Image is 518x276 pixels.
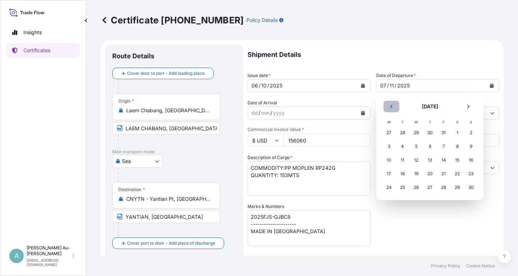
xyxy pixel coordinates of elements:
[382,118,478,194] table: November 2025
[382,154,395,167] div: Monday, 10 November 2025
[464,140,477,153] div: Sunday, 9 November 2025
[437,126,450,139] div: Friday, 31 October 2025
[410,140,423,153] div: Wednesday, 5 November 2025
[437,167,450,180] div: Friday, 21 November 2025
[450,118,464,126] th: S
[464,181,477,194] div: Sunday, 30 November 2025
[410,181,423,194] div: Wednesday, 26 November 2025
[423,140,436,153] div: Thursday, 6 November 2025
[396,126,409,139] div: Tuesday, 28 October 2025
[382,181,395,194] div: Monday, 24 November 2025
[396,181,409,194] div: Tuesday, 25 November 2025
[451,181,464,194] div: Saturday, 29 November 2025
[437,154,450,167] div: Friday, 14 November 2025
[396,154,409,167] div: Tuesday, 11 November 2025
[464,126,477,139] div: Sunday, 2 November 2025
[382,167,395,180] div: Monday, 17 November 2025
[382,126,395,139] div: Monday, 27 October 2025
[437,118,450,126] th: F
[376,95,483,200] section: Calendar
[246,17,278,24] p: Policy Details
[410,126,423,139] div: Wednesday, 29 October 2025
[437,181,450,194] div: Friday, 28 November 2025
[423,154,436,167] div: Thursday, 13 November 2025
[382,101,478,194] div: November 2025
[451,167,464,180] div: Saturday, 22 November 2025
[464,154,477,167] div: Sunday, 16 November 2025
[101,14,244,26] p: Certificate [PHONE_NUMBER]
[396,118,409,126] th: T
[464,167,477,180] div: Sunday, 23 November 2025
[404,103,456,110] h2: [DATE]
[423,167,436,180] div: Thursday, 20 November 2025
[410,154,423,167] div: Wednesday, 12 November 2025
[383,101,399,112] button: Previous
[460,101,476,112] button: Next
[451,140,464,153] div: Saturday, 8 November 2025
[410,167,423,180] div: Wednesday, 19 November 2025
[382,140,395,153] div: Monday, 3 November 2025
[382,118,396,126] th: M
[423,126,436,139] div: Thursday, 30 October 2025
[437,140,450,153] div: Friday, 7 November 2025 selected
[423,181,436,194] div: Thursday, 27 November 2025
[423,118,437,126] th: T
[409,118,423,126] th: W
[451,126,464,139] div: Saturday, 1 November 2025
[396,140,409,153] div: Tuesday, 4 November 2025
[451,154,464,167] div: Saturday, 15 November 2025
[464,118,478,126] th: S
[396,167,409,180] div: Tuesday, 18 November 2025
